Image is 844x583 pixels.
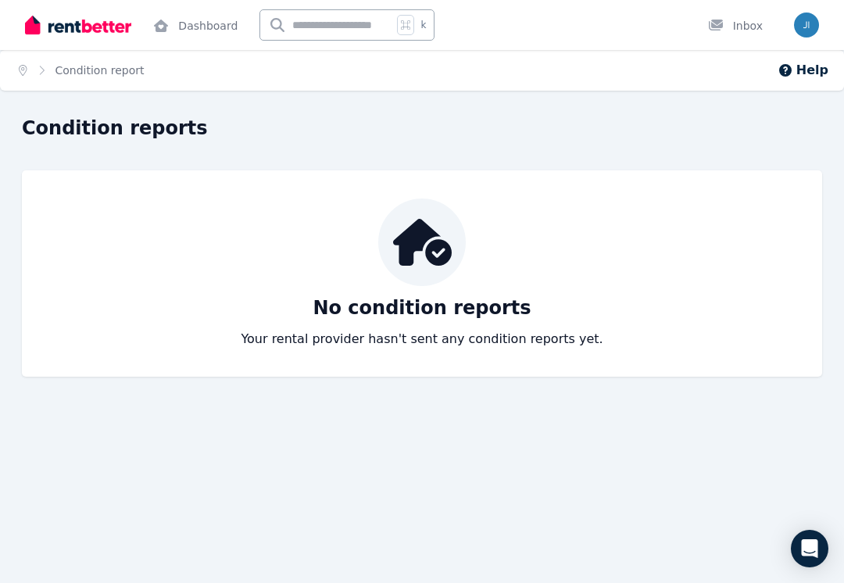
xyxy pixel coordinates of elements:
[791,530,828,567] div: Open Intercom Messenger
[420,19,426,31] span: k
[708,18,763,34] div: Inbox
[794,13,819,38] img: Stanley McColl
[241,330,603,349] p: Your rental provider hasn't sent any condition reports yet.
[313,295,531,320] p: No condition reports
[22,116,208,141] h1: Condition reports
[55,63,145,78] span: Condition report
[25,13,131,37] img: RentBetter
[778,61,828,80] button: Help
